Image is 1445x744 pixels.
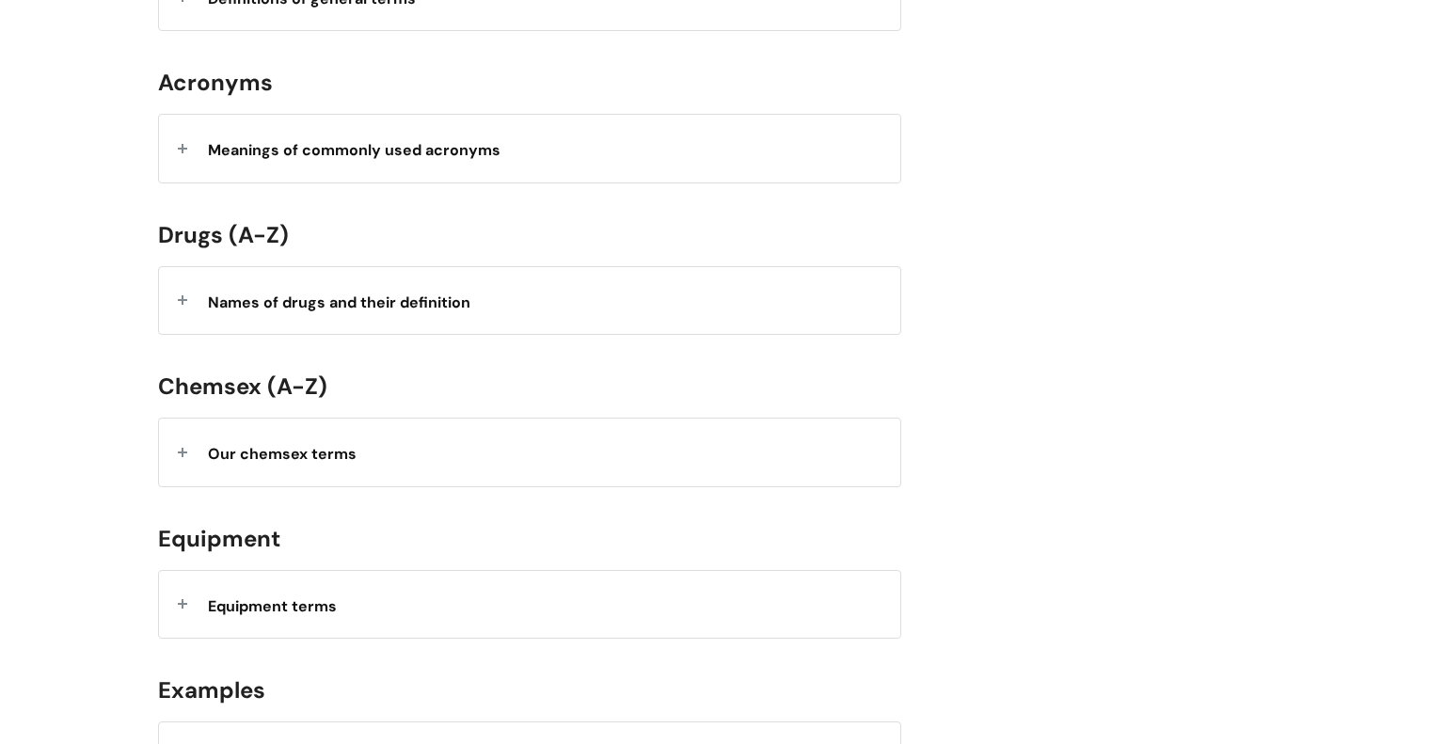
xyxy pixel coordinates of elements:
[208,596,337,616] span: Equipment terms
[208,293,470,312] strong: Names of drugs and their definition
[158,220,289,249] span: Drugs (A-Z)
[208,140,500,160] strong: Meanings of commonly used acronyms
[158,68,273,97] span: Acronyms
[158,524,280,553] span: Equipment
[208,444,357,464] span: Our chemsex terms
[158,372,327,401] span: Chemsex (A-Z)
[158,675,265,704] span: Examples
